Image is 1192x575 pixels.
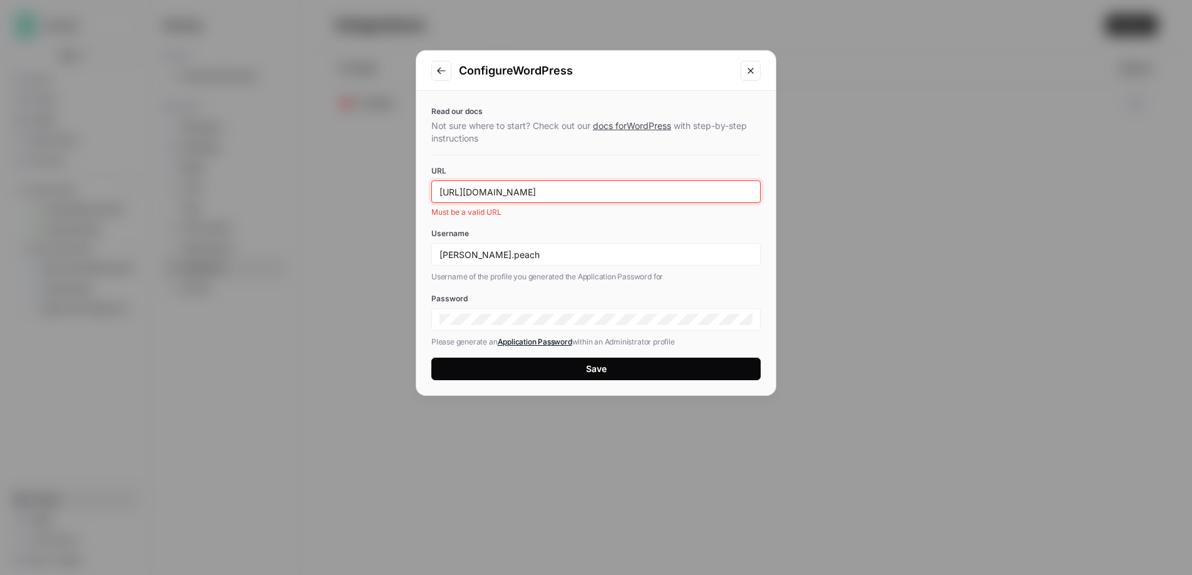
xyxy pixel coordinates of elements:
p: Not sure where to start? Check out our with step-by-step instructions [431,120,761,145]
p: Please generate an within an Administrator profile [431,336,761,348]
span: Must be a valid URL [431,207,761,218]
a: Application Password [498,337,572,346]
p: Username of the profile you generated the Application Password for [431,271,761,283]
p: Read our docs [431,106,761,117]
div: Save [586,363,607,375]
label: URL [431,165,761,177]
label: Username [431,228,761,239]
label: Password [431,293,761,304]
h2: Configure WordPress [459,62,733,80]
a: docs forWordPress [593,120,671,131]
button: Go to previous step [431,61,451,81]
button: Save [431,358,761,380]
button: Close modal [741,61,761,81]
